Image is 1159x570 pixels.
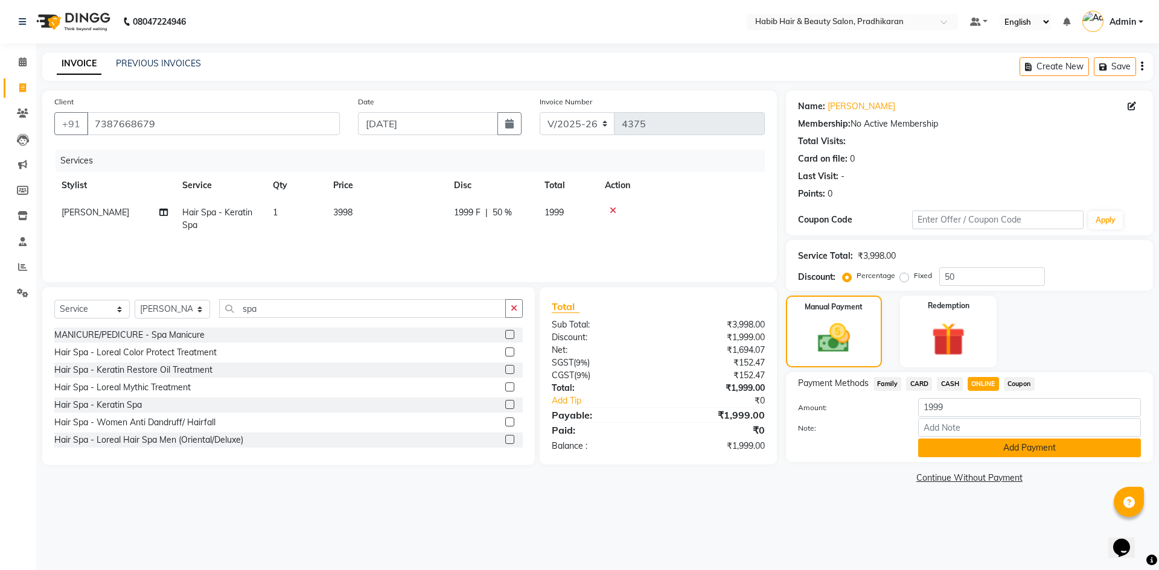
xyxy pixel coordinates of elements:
label: Note: [789,423,909,434]
span: 1999 [544,207,564,218]
img: logo [31,5,113,39]
b: 08047224946 [133,5,186,39]
div: 0 [850,153,855,165]
div: Hair Spa - Loreal Color Protect Treatment [54,346,217,359]
div: - [841,170,845,183]
div: Discount: [543,331,658,344]
div: MANICURE/PEDICURE - Spa Manicure [54,329,205,341]
label: Invoice Number [540,97,592,107]
div: Services [56,150,774,172]
label: Fixed [914,270,932,281]
span: 1 [273,207,278,218]
a: PREVIOUS INVOICES [116,58,201,69]
div: Membership: [798,118,851,130]
span: 50 % [493,206,512,219]
div: ₹1,999.00 [658,382,773,394]
th: Service [175,172,266,199]
span: CGST [552,370,574,381]
div: ( ) [543,369,658,382]
th: Total [537,172,598,199]
div: ₹152.47 [658,356,773,369]
div: Total: [543,382,658,394]
div: Payable: [543,408,658,422]
span: 9% [576,358,587,367]
label: Client [54,97,74,107]
th: Action [598,172,765,199]
div: ₹1,999.00 [658,440,773,452]
span: Payment Methods [798,377,869,390]
div: ₹1,999.00 [658,408,773,422]
div: ₹3,998.00 [658,318,773,331]
input: Search or Scan [219,299,506,318]
img: _cash.svg [808,320,860,356]
div: ₹0 [658,423,773,437]
button: +91 [54,112,88,135]
button: Create New [1020,57,1089,76]
img: _gift.svg [921,318,975,360]
div: Total Visits: [798,135,846,148]
span: | [485,206,488,219]
div: Paid: [543,423,658,437]
span: ONLINE [968,377,999,391]
input: Enter Offer / Coupon Code [912,211,1084,229]
div: ₹152.47 [658,369,773,382]
div: Hair Spa - Loreal Mythic Treatment [54,381,191,394]
button: Save [1094,57,1136,76]
div: ₹1,999.00 [658,331,773,344]
div: Net: [543,344,658,356]
label: Percentage [857,270,895,281]
div: Name: [798,100,825,113]
div: 0 [828,188,832,200]
a: Add Tip [543,394,677,407]
div: ( ) [543,356,658,369]
a: INVOICE [57,53,101,75]
span: SGST [552,357,573,368]
span: Hair Spa - Keratin Spa [182,207,252,230]
button: Add Payment [918,439,1141,457]
div: ₹3,998.00 [858,250,896,262]
input: Add Note [918,418,1141,437]
div: ₹1,694.07 [658,344,773,356]
input: Amount [918,398,1141,417]
th: Price [326,172,447,199]
label: Date [358,97,374,107]
span: 9% [576,370,588,380]
span: CARD [906,377,932,391]
span: Family [873,377,902,391]
div: Sub Total: [543,318,658,331]
div: Coupon Code [798,214,912,226]
span: 1999 F [454,206,481,219]
div: No Active Membership [798,118,1141,130]
input: Search by Name/Mobile/Email/Code [87,112,340,135]
span: [PERSON_NAME] [62,207,129,218]
th: Stylist [54,172,175,199]
iframe: chat widget [1108,522,1147,558]
div: Card on file: [798,153,848,165]
span: Coupon [1004,377,1035,391]
button: Apply [1088,211,1123,229]
th: Qty [266,172,326,199]
a: Continue Without Payment [788,472,1151,484]
span: Admin [1110,16,1136,28]
div: ₹0 [677,394,773,407]
div: Last Visit: [798,170,838,183]
label: Manual Payment [805,302,863,312]
div: Hair Spa - Loreal Hair Spa Men (Oriental/Deluxe) [54,434,243,446]
div: Discount: [798,271,835,283]
img: Admin [1082,11,1103,32]
div: Points: [798,188,825,200]
span: Total [552,300,579,313]
span: CASH [937,377,963,391]
div: Hair Spa - Keratin Restore Oil Treatment [54,364,212,376]
span: 3998 [333,207,353,218]
div: Hair Spa - Keratin Spa [54,399,142,411]
label: Amount: [789,402,909,413]
label: Redemption [928,300,969,311]
div: Hair Spa - Women Anti Dandruff/ Hairfall [54,416,216,429]
div: Balance : [543,440,658,452]
a: [PERSON_NAME] [828,100,895,113]
div: Service Total: [798,250,853,262]
th: Disc [447,172,537,199]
